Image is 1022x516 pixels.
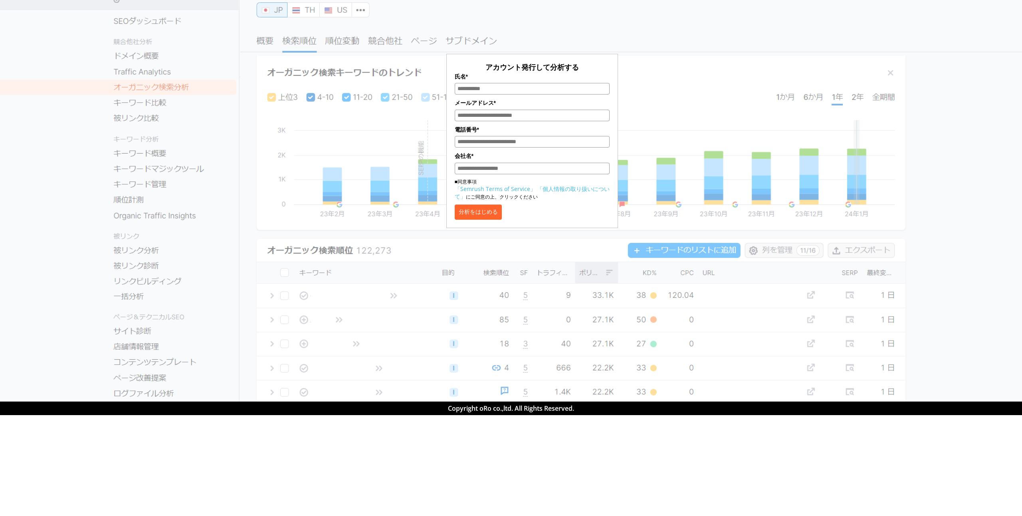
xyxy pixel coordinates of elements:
[455,185,610,200] a: 「個人情報の取り扱いについて」
[455,98,610,107] label: メールアドレス*
[485,62,579,72] span: アカウント発行して分析する
[455,185,536,193] a: 「Semrush Terms of Service」
[455,205,502,220] button: 分析をはじめる
[455,125,610,134] label: 電話番号*
[448,404,574,413] span: Copyright oRo co.,ltd. All Rights Reserved.
[455,178,610,201] p: ■同意事項 にご同意の上、クリックください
